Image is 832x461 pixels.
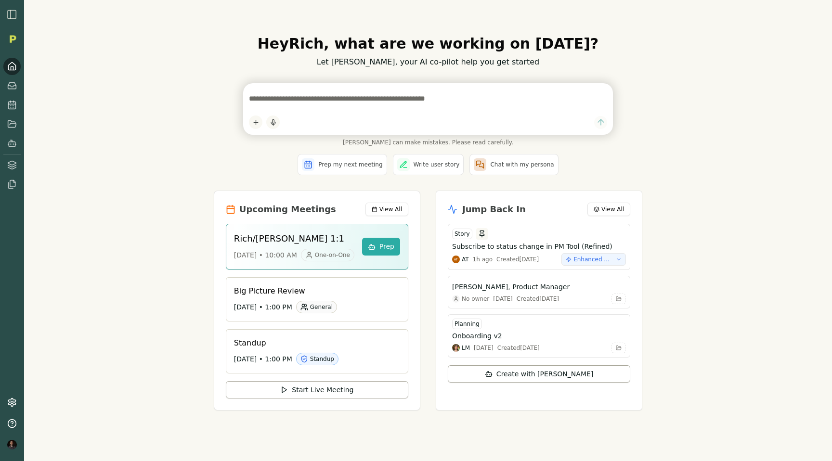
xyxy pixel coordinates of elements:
button: Create with [PERSON_NAME] [448,365,630,383]
button: Add content to chat [249,115,262,129]
h2: Upcoming Meetings [239,203,336,216]
div: Created [DATE] [517,295,559,303]
div: Standup [296,353,338,365]
img: Organization logo [5,32,20,46]
h3: [PERSON_NAME], Product Manager [452,282,570,292]
button: [PERSON_NAME], Product Manager [452,282,626,292]
div: Created [DATE] [497,344,540,352]
h3: Onboarding v2 [452,331,502,341]
a: Big Picture Review[DATE] • 1:00 PMGeneral [226,277,408,321]
button: Prep my next meeting [298,154,387,175]
div: [DATE] • 1:00 PM [234,353,392,365]
a: Rich/[PERSON_NAME] 1:1[DATE] • 10:00 AMOne-on-OnePrep [226,224,408,269]
img: sidebar [6,9,18,20]
div: 1h ago [473,256,493,263]
img: Adam Tucker [452,256,460,263]
div: [DATE] • 1:00 PM [234,301,392,313]
button: Start Live Meeting [226,381,408,398]
span: Start Live Meeting [292,385,353,395]
div: Story [452,229,472,239]
img: Luke Moderwell [452,344,460,352]
span: Write user story [414,161,460,168]
h2: Jump Back In [462,203,526,216]
h3: Rich/[PERSON_NAME] 1:1 [234,232,354,245]
span: Chat with my persona [490,161,554,168]
span: No owner [462,295,489,303]
span: [PERSON_NAME] can make mistakes. Please read carefully. [243,139,613,146]
button: Subscribe to status change in PM Tool (Refined) [452,242,626,251]
div: [DATE] • 10:00 AM [234,249,354,261]
img: profile [7,440,17,449]
h1: Hey Rich , what are we working on [DATE]? [214,35,642,52]
button: View All [365,203,408,216]
p: Let [PERSON_NAME], your AI co-pilot help you get started [214,56,642,68]
span: View All [379,205,402,213]
button: Help [3,415,21,432]
div: Planning [452,319,482,329]
button: Enhanced Artifact Integration Sync and Real-Time Status Management [561,253,626,266]
button: Chat with my persona [469,154,558,175]
h3: Subscribe to status change in PM Tool (Refined) [452,242,612,251]
div: [DATE] [493,295,513,303]
div: Created [DATE] [496,256,539,263]
div: [DATE] [474,344,494,352]
a: Standup[DATE] • 1:00 PMStandup [226,329,408,373]
button: View All [587,203,630,216]
div: One-on-One [301,249,354,261]
span: Create with [PERSON_NAME] [496,369,593,379]
span: AT [462,256,469,263]
div: General [296,301,337,313]
button: Send message [594,116,607,129]
h3: Big Picture Review [234,285,392,297]
span: Enhanced Artifact Integration Sync and Real-Time Status Management [573,256,612,263]
span: LM [462,344,470,352]
span: Prep [379,242,394,252]
span: View All [601,205,624,213]
button: Start dictation [266,115,280,129]
button: Onboarding v2 [452,331,626,341]
span: Prep my next meeting [318,161,382,168]
button: Write user story [393,154,464,175]
h3: Standup [234,337,392,349]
